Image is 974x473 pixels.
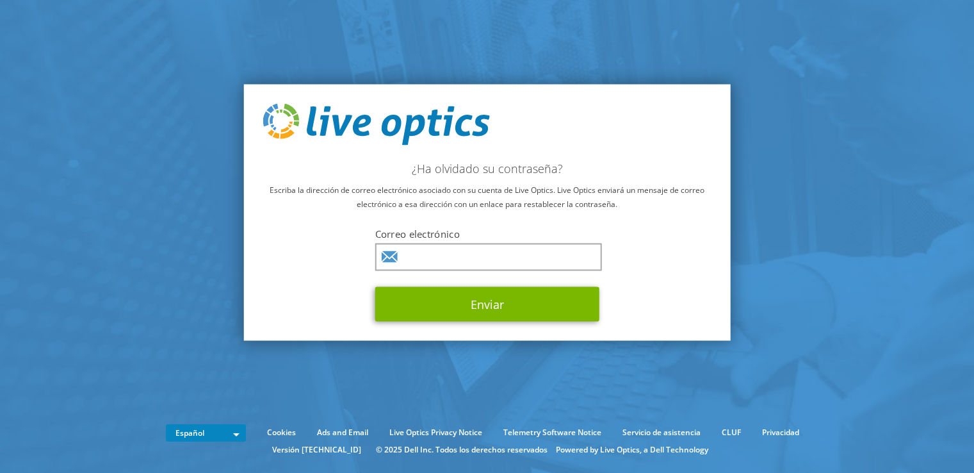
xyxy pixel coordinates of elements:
a: CLUF [712,426,751,440]
a: Privacidad [752,426,809,440]
a: Cookies [257,426,305,440]
button: Enviar [375,287,599,322]
a: Servicio de asistencia [613,426,710,440]
a: Ads and Email [307,426,378,440]
a: Telemetry Software Notice [494,426,611,440]
li: Versión [TECHNICAL_ID] [266,443,368,457]
img: live_optics_svg.svg [263,103,489,145]
li: © 2025 Dell Inc. Todos los derechos reservados [369,443,554,457]
h2: ¿Ha olvidado su contraseña? [263,162,711,176]
label: Correo electrónico [375,228,599,240]
li: Powered by Live Optics, a Dell Technology [556,443,708,457]
p: Escriba la dirección de correo electrónico asociado con su cuenta de Live Optics. Live Optics env... [263,183,711,212]
a: Live Optics Privacy Notice [380,426,492,440]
